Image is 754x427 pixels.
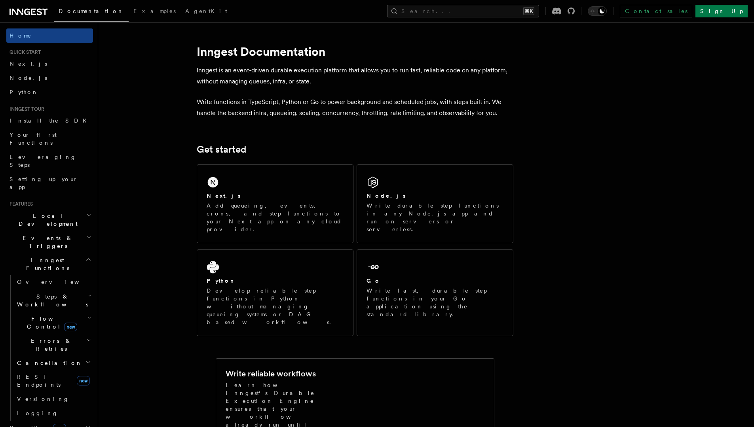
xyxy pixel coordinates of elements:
span: Errors & Retries [14,337,86,353]
a: Setting up your app [6,172,93,194]
h2: Python [207,277,236,285]
span: Examples [133,8,176,14]
button: Errors & Retries [14,334,93,356]
span: Flow Control [14,315,87,331]
span: Overview [17,279,99,285]
a: Leveraging Steps [6,150,93,172]
h2: Write reliable workflows [226,368,316,379]
button: Cancellation [14,356,93,370]
a: Next.jsAdd queueing, events, crons, and step functions to your Next app on any cloud provider. [197,164,353,243]
p: Inngest is an event-driven durable execution platform that allows you to run fast, reliable code ... [197,65,513,87]
span: Install the SDK [9,117,91,124]
a: Install the SDK [6,113,93,128]
span: new [77,376,90,385]
button: Local Development [6,209,93,231]
span: new [64,323,77,331]
p: Develop reliable step functions in Python without managing queueing systems or DAG based workflows. [207,287,344,326]
span: Inngest Functions [6,256,85,272]
span: Local Development [6,212,86,228]
span: Python [9,89,38,95]
a: Contact sales [620,5,692,17]
a: Versioning [14,392,93,406]
span: Setting up your app [9,176,78,190]
h1: Inngest Documentation [197,44,513,59]
span: Features [6,201,33,207]
span: Cancellation [14,359,82,367]
a: Sign Up [695,5,748,17]
span: Inngest tour [6,106,44,112]
h2: Next.js [207,192,241,200]
button: Search...⌘K [387,5,539,17]
button: Events & Triggers [6,231,93,253]
a: Node.js [6,71,93,85]
h2: Go [367,277,381,285]
a: Get started [197,144,246,155]
span: Your first Functions [9,132,57,146]
p: Write functions in TypeScript, Python or Go to power background and scheduled jobs, with steps bu... [197,96,513,119]
span: Leveraging Steps [9,154,76,168]
div: Inngest Functions [6,275,93,421]
p: Write fast, durable step functions in your Go application using the standard library. [367,287,503,318]
a: Your first Functions [6,128,93,150]
span: AgentKit [185,8,227,14]
a: Next.js [6,57,93,71]
span: Home [9,32,32,40]
a: Python [6,85,93,99]
button: Toggle dark mode [588,6,607,16]
button: Steps & Workflows [14,289,93,312]
kbd: ⌘K [523,7,534,15]
span: Steps & Workflows [14,293,88,308]
a: PythonDevelop reliable step functions in Python without managing queueing systems or DAG based wo... [197,249,353,336]
button: Flow Controlnew [14,312,93,334]
h2: Node.js [367,192,406,200]
a: AgentKit [180,2,232,21]
span: REST Endpoints [17,374,61,388]
a: Node.jsWrite durable step functions in any Node.js app and run on servers or serverless. [357,164,513,243]
a: Logging [14,406,93,420]
a: Documentation [54,2,129,22]
a: GoWrite fast, durable step functions in your Go application using the standard library. [357,249,513,336]
span: Quick start [6,49,41,55]
a: Examples [129,2,180,21]
a: REST Endpointsnew [14,370,93,392]
span: Events & Triggers [6,234,86,250]
a: Overview [14,275,93,289]
p: Write durable step functions in any Node.js app and run on servers or serverless. [367,202,503,233]
span: Documentation [59,8,124,14]
p: Add queueing, events, crons, and step functions to your Next app on any cloud provider. [207,202,344,233]
span: Logging [17,410,58,416]
span: Node.js [9,75,47,81]
span: Next.js [9,60,47,67]
span: Versioning [17,396,69,402]
a: Home [6,28,93,43]
button: Inngest Functions [6,253,93,275]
